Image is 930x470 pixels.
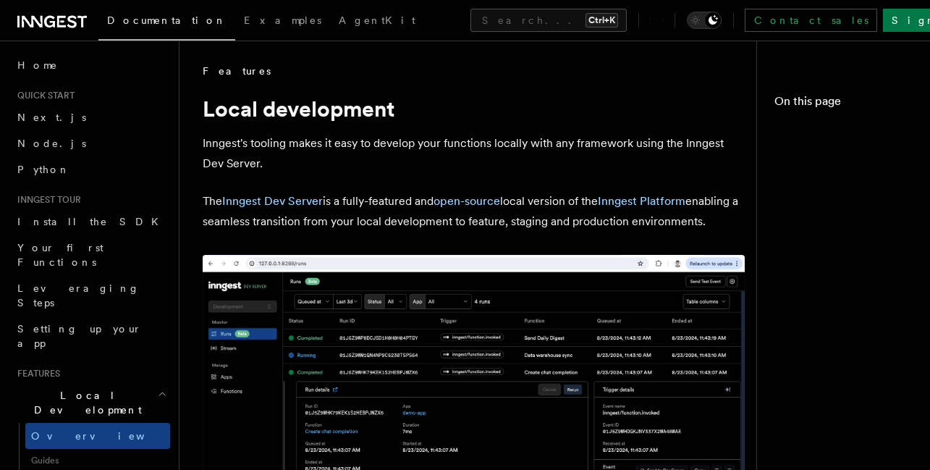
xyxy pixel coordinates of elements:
span: Quick start [12,90,75,101]
span: Features [203,64,271,78]
span: Inngest tour [12,194,81,206]
button: Local Development [12,382,170,423]
h1: Local development [203,96,745,122]
a: AgentKit [330,4,424,39]
span: Python [17,164,70,175]
button: Search...Ctrl+K [470,9,627,32]
a: Next.js [12,104,170,130]
a: Install the SDK [12,209,170,235]
a: Inngest Dev Server [222,194,323,208]
span: Install the SDK [17,216,167,227]
span: Node.js [17,138,86,149]
p: Inngest's tooling makes it easy to develop your functions locally with any framework using the In... [203,133,745,174]
h4: On this page [774,93,913,116]
a: Documentation [98,4,235,41]
a: Your first Functions [12,235,170,275]
a: Leveraging Steps [12,275,170,316]
span: Local Development [12,388,158,417]
span: Your first Functions [17,242,103,268]
p: The is a fully-featured and local version of the enabling a seamless transition from your local d... [203,191,745,232]
span: Overview [31,430,180,442]
a: Overview [25,423,170,449]
a: Node.js [12,130,170,156]
span: Leveraging Steps [17,282,140,309]
span: Examples [244,14,321,26]
span: Documentation [107,14,227,26]
a: Contact sales [745,9,877,32]
a: Examples [235,4,330,39]
span: Home [17,58,58,72]
span: Features [12,368,60,379]
span: Setting up your app [17,323,142,349]
a: Inngest Platform [598,194,685,208]
a: Setting up your app [12,316,170,356]
a: Python [12,156,170,182]
span: Next.js [17,112,86,123]
span: AgentKit [339,14,415,26]
kbd: Ctrl+K [586,13,618,28]
a: open-source [434,194,500,208]
button: Toggle dark mode [687,12,722,29]
a: Home [12,52,170,78]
